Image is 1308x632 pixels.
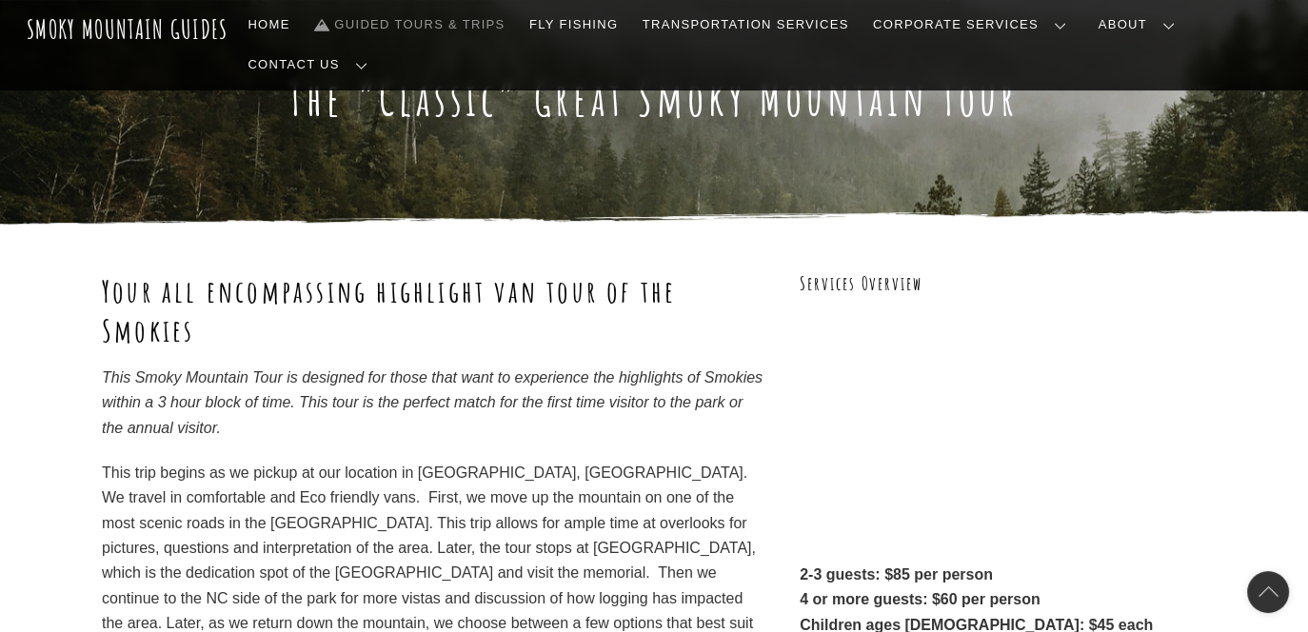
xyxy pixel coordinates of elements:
[800,566,993,583] strong: 2-3 guests: $85 per person
[307,5,512,45] a: Guided Tours & Trips
[27,13,228,45] a: Smoky Mountain Guides
[1091,5,1190,45] a: About
[800,271,1206,297] h3: Services Overview
[102,71,1206,127] h1: The “Classic” Great Smoky Mountain Tour
[800,591,1040,607] strong: 4 or more guests: $60 per person
[522,5,625,45] a: Fly Fishing
[635,5,856,45] a: Transportation Services
[241,5,298,45] a: Home
[102,271,676,350] strong: Your all encompassing highlight van tour of the Smokies
[865,5,1081,45] a: Corporate Services
[102,369,763,436] em: This Smoky Mountain Tour is designed for those that want to experience the highlights of Smokies ...
[241,45,383,85] a: Contact Us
